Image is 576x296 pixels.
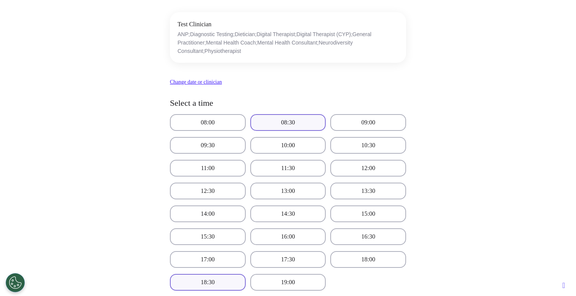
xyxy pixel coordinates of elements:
[250,251,326,268] button: 17:30
[250,228,326,245] button: 16:00
[170,205,246,222] button: 14:00
[330,228,406,245] button: 16:30
[170,183,246,199] button: 12:30
[250,160,326,177] button: 11:30
[330,114,406,131] button: 09:00
[330,137,406,154] button: 10:30
[250,183,326,199] button: 13:00
[170,137,246,154] button: 09:30
[330,205,406,222] button: 15:00
[170,78,222,86] button: Change date or clinician
[178,30,398,55] p: ANP;Diagnostic Testing;Dietician;Digital Therapist;Digital Therapist (CYP);General Practitioner;M...
[170,274,246,291] button: 18:30
[170,160,246,177] button: 11:00
[330,183,406,199] button: 13:30
[6,273,25,292] button: Open Preferences
[178,21,211,27] span: Test Clinician
[250,137,326,154] button: 10:00
[330,251,406,268] button: 18:00
[330,160,406,177] button: 12:00
[170,251,246,268] button: 17:00
[170,98,406,108] h4: Select a time
[250,114,326,131] button: 08:30
[170,114,246,131] button: 08:00
[250,205,326,222] button: 14:30
[250,274,326,291] button: 19:00
[170,228,246,245] button: 15:30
